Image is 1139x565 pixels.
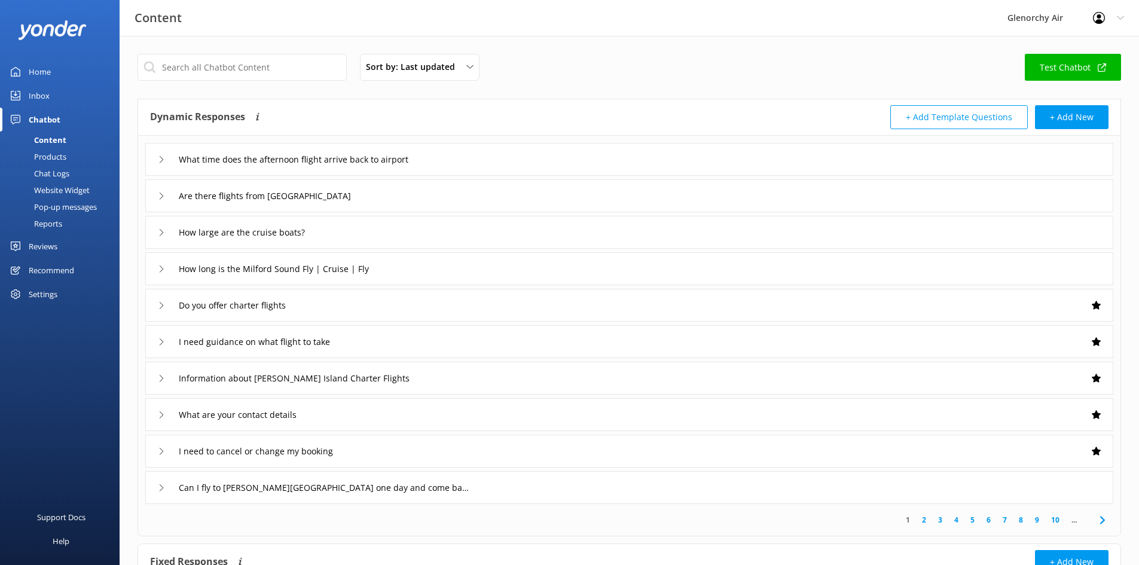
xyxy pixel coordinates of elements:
[997,514,1013,526] a: 7
[138,54,347,81] input: Search all Chatbot Content
[29,60,51,84] div: Home
[37,505,85,529] div: Support Docs
[53,529,69,553] div: Help
[916,514,932,526] a: 2
[7,215,120,232] a: Reports
[7,165,69,182] div: Chat Logs
[7,182,90,198] div: Website Widget
[1013,514,1029,526] a: 8
[7,198,97,215] div: Pop-up messages
[7,182,120,198] a: Website Widget
[932,514,948,526] a: 3
[948,514,964,526] a: 4
[1045,514,1065,526] a: 10
[7,148,120,165] a: Products
[1065,514,1083,526] span: ...
[7,215,62,232] div: Reports
[150,105,245,129] h4: Dynamic Responses
[7,198,120,215] a: Pop-up messages
[366,60,462,74] span: Sort by: Last updated
[7,165,120,182] a: Chat Logs
[900,514,916,526] a: 1
[135,8,182,28] h3: Content
[981,514,997,526] a: 6
[7,148,66,165] div: Products
[18,20,87,40] img: yonder-white-logo.png
[1029,514,1045,526] a: 9
[29,282,57,306] div: Settings
[29,108,60,132] div: Chatbot
[29,84,50,108] div: Inbox
[1025,54,1121,81] a: Test Chatbot
[29,234,57,258] div: Reviews
[890,105,1028,129] button: + Add Template Questions
[29,258,74,282] div: Recommend
[7,132,120,148] a: Content
[1035,105,1109,129] button: + Add New
[964,514,981,526] a: 5
[7,132,66,148] div: Content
